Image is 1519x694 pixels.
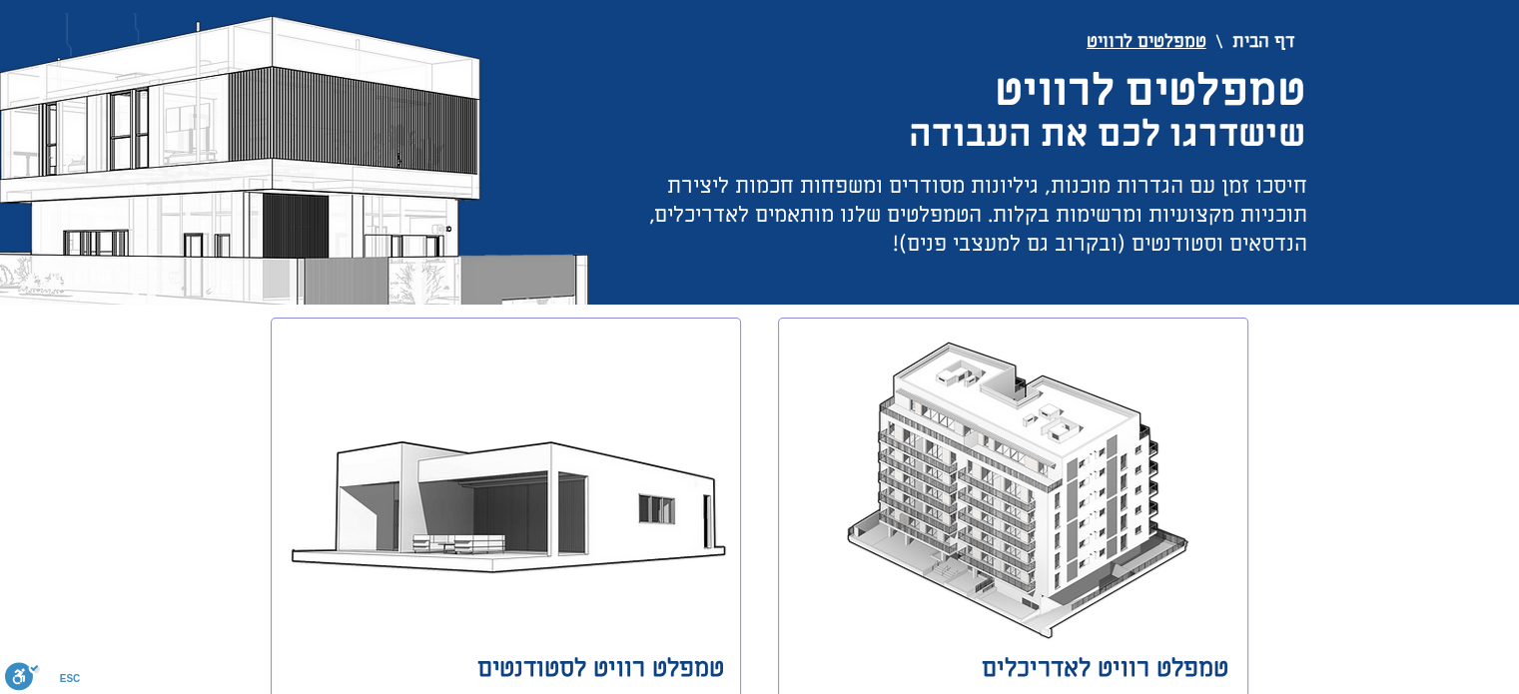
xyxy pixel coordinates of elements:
[836,341,1190,640] img: בניין מגורים יונתן אלדד Revit Flow
[1222,22,1305,60] a: דף הבית
[280,419,730,580] img: וילה טמפלט רוויט יונתן אלדד
[982,652,1228,685] a: טמפלט רוויט לאדריכלים
[767,21,1305,61] nav: נתיב הניווט (breadcrumbs)
[477,652,724,685] a: טמפלט רוויט לסטודנטים
[649,172,1307,258] span: חיסכו זמן עם הגדרות מוכנות, גיליונות מסודרים ומשפחות חכמות ליצירת תוכניות מקצועיות ומרשימות בקלות...
[1087,30,1206,53] span: טמפלטים לרוויט
[909,110,1305,159] span: שישדרגו לכם את העבודה
[1216,32,1222,51] span: \
[995,61,1305,120] span: טמפלטים לרוויט
[1077,22,1216,60] a: טמפלטים לרוויט
[1232,30,1295,53] span: דף הבית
